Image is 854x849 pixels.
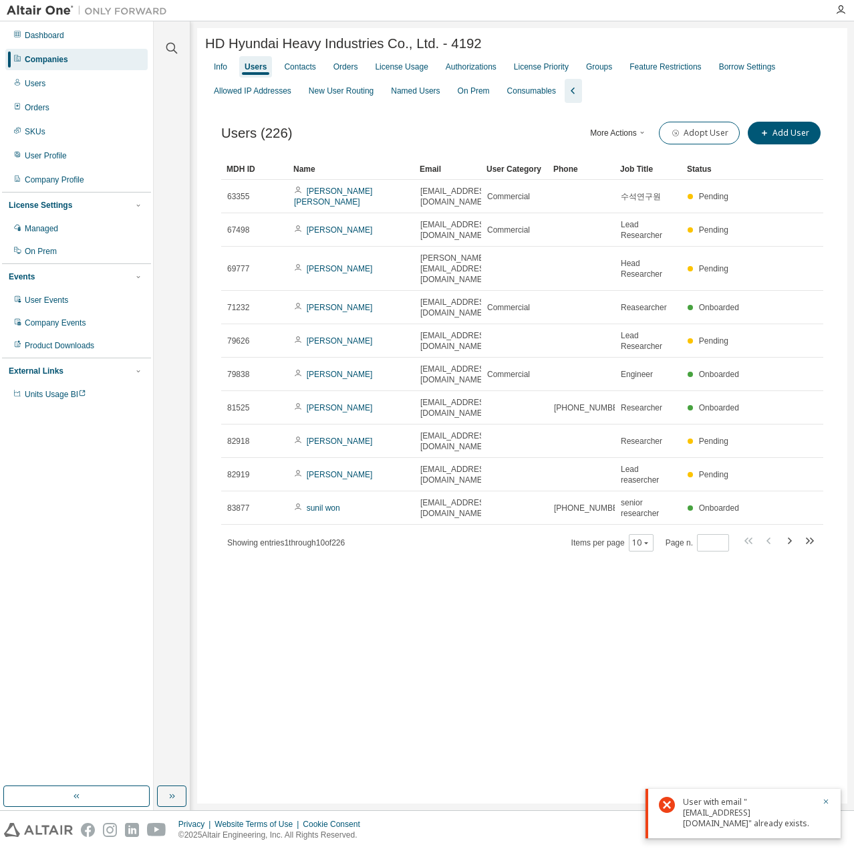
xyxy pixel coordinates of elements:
span: Reasearcher [621,302,667,313]
span: [EMAIL_ADDRESS][DOMAIN_NAME] [420,464,492,485]
span: 81525 [227,402,249,413]
a: [PERSON_NAME] [307,225,373,235]
img: linkedin.svg [125,823,139,837]
span: 67498 [227,225,249,235]
a: [PERSON_NAME] [307,264,373,273]
span: Pending [699,264,728,273]
div: On Prem [25,246,57,257]
div: MDH ID [227,158,283,180]
div: Status [687,158,743,180]
span: Researcher [621,436,662,447]
div: New User Routing [309,86,374,96]
a: [PERSON_NAME] [307,370,373,379]
div: Dashboard [25,30,64,41]
img: Altair One [7,4,174,17]
div: On Prem [458,86,490,96]
div: User Profile [25,150,67,161]
span: [EMAIL_ADDRESS][DOMAIN_NAME] [420,297,492,318]
div: Orders [333,62,358,72]
span: Commercial [487,225,530,235]
a: [PERSON_NAME] [307,303,373,312]
span: Engineer [621,369,653,380]
div: Privacy [178,819,215,830]
a: [PERSON_NAME] [PERSON_NAME] [294,187,372,207]
span: [EMAIL_ADDRESS][DOMAIN_NAME] [420,497,492,519]
a: [PERSON_NAME] [307,336,373,346]
div: Company Profile [25,174,84,185]
span: [EMAIL_ADDRESS][DOMAIN_NAME] [420,219,492,241]
span: [EMAIL_ADDRESS][DOMAIN_NAME] [420,364,492,385]
div: License Priority [514,62,569,72]
div: User Events [25,295,68,306]
span: HD Hyundai Heavy Industries Co., Ltd. - 4192 [205,36,482,51]
span: Page n. [666,534,729,552]
div: User with email "[EMAIL_ADDRESS][DOMAIN_NAME]" already exists. [683,797,814,829]
span: Commercial [487,369,530,380]
span: Onboarded [699,503,739,513]
div: User Category [486,158,543,180]
span: Showing entries 1 through 10 of 226 [227,538,345,548]
span: 71232 [227,302,249,313]
div: Email [420,158,476,180]
span: 82919 [227,469,249,480]
span: Pending [699,225,728,235]
span: Items per page [571,534,654,552]
span: [EMAIL_ADDRESS][DOMAIN_NAME] [420,330,492,352]
span: Lead Researcher [621,330,676,352]
div: Product Downloads [25,340,94,351]
span: Researcher [621,402,662,413]
div: Events [9,271,35,282]
span: [EMAIL_ADDRESS][DOMAIN_NAME] [420,397,492,418]
button: Adopt User [659,122,740,144]
span: senior researcher [621,497,676,519]
button: Add User [748,122,821,144]
img: instagram.svg [103,823,117,837]
span: 수석연구원 [621,191,661,202]
span: Pending [699,336,728,346]
span: Onboarded [699,370,739,379]
div: SKUs [25,126,45,137]
div: Feature Restrictions [629,62,701,72]
a: [PERSON_NAME] [307,437,373,446]
div: License Settings [9,200,72,211]
span: [EMAIL_ADDRESS][DOMAIN_NAME] [420,186,492,207]
div: Named Users [391,86,440,96]
span: Users (226) [221,126,293,141]
span: 79838 [227,369,249,380]
span: Onboarded [699,403,739,412]
div: External Links [9,366,63,376]
span: Pending [699,192,728,201]
span: Commercial [487,302,530,313]
img: facebook.svg [81,823,95,837]
div: Company Events [25,318,86,328]
div: Users [245,62,267,72]
div: Cookie Consent [303,819,368,830]
div: Orders [25,102,49,113]
div: Consumables [507,86,556,96]
span: Pending [699,437,728,446]
span: [EMAIL_ADDRESS][DOMAIN_NAME] [420,431,492,452]
div: Job Title [620,158,676,180]
img: altair_logo.svg [4,823,73,837]
span: 69777 [227,263,249,274]
div: Info [214,62,227,72]
div: Contacts [284,62,315,72]
div: License Usage [375,62,428,72]
div: Website Terms of Use [215,819,303,830]
div: Companies [25,54,68,65]
button: 10 [632,537,650,548]
div: Authorizations [446,62,496,72]
span: 79626 [227,336,249,346]
a: sunil won [307,503,340,513]
a: [PERSON_NAME] [307,403,373,412]
div: Users [25,78,45,89]
span: Onboarded [699,303,739,312]
span: [PHONE_NUMBER] [554,503,626,513]
span: Lead reasercher [621,464,676,485]
span: 83877 [227,503,249,513]
div: Phone [553,158,609,180]
div: Managed [25,223,58,234]
span: [PERSON_NAME][EMAIL_ADDRESS][DOMAIN_NAME] [420,253,492,285]
button: More Actions [587,122,651,144]
p: © 2025 Altair Engineering, Inc. All Rights Reserved. [178,830,368,841]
